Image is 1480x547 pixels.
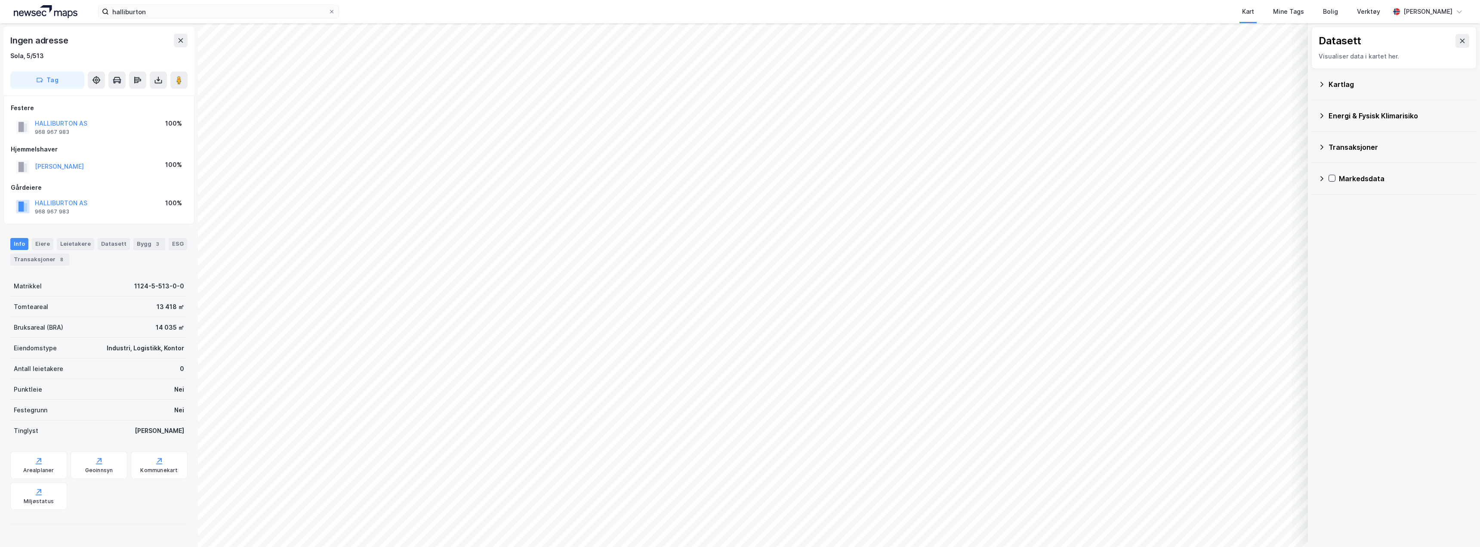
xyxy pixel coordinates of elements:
div: 14 035 ㎡ [156,322,184,333]
div: [PERSON_NAME] [135,426,184,436]
div: Verktøy [1357,6,1380,17]
div: 13 418 ㎡ [157,302,184,312]
div: Tomteareal [14,302,48,312]
div: Energi & Fysisk Klimarisiko [1329,111,1470,121]
iframe: Chat Widget [1437,506,1480,547]
div: Bolig [1323,6,1338,17]
div: Nei [174,405,184,415]
div: Festegrunn [14,405,47,415]
div: Datasett [98,238,130,250]
div: Arealplaner [23,467,54,474]
div: Antall leietakere [14,364,63,374]
div: Ingen adresse [10,34,70,47]
div: 0 [180,364,184,374]
div: Industri, Logistikk, Kontor [107,343,184,353]
div: Transaksjoner [1329,142,1470,152]
div: Transaksjoner [10,253,69,266]
div: 968 967 983 [35,208,69,215]
div: Bygg [133,238,165,250]
div: 968 967 983 [35,129,69,136]
div: Eiendomstype [14,343,57,353]
div: Festere [11,103,187,113]
div: Kontrollprogram for chat [1437,506,1480,547]
button: Tag [10,71,84,89]
div: 100% [165,160,182,170]
div: Nei [174,384,184,395]
div: Mine Tags [1273,6,1304,17]
div: Tinglyst [14,426,38,436]
div: Bruksareal (BRA) [14,322,63,333]
img: logo.a4113a55bc3d86da70a041830d287a7e.svg [14,5,77,18]
div: Visualiser data i kartet her. [1319,51,1469,62]
div: Info [10,238,28,250]
div: [PERSON_NAME] [1403,6,1452,17]
div: Eiere [32,238,53,250]
div: Sola, 5/513 [10,51,44,61]
div: Miljøstatus [24,498,54,505]
div: ESG [169,238,187,250]
div: 3 [153,240,162,248]
div: Kommunekart [140,467,178,474]
input: Søk på adresse, matrikkel, gårdeiere, leietakere eller personer [109,5,328,18]
div: Datasett [1319,34,1361,48]
div: Geoinnsyn [85,467,113,474]
div: Leietakere [57,238,94,250]
div: 1124-5-513-0-0 [134,281,184,291]
div: Punktleie [14,384,42,395]
div: Kartlag [1329,79,1470,90]
div: 100% [165,198,182,208]
div: Hjemmelshaver [11,144,187,155]
div: Markedsdata [1339,173,1470,184]
div: Kart [1242,6,1254,17]
div: 8 [57,255,66,264]
div: Gårdeiere [11,182,187,193]
div: 100% [165,118,182,129]
div: Matrikkel [14,281,42,291]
